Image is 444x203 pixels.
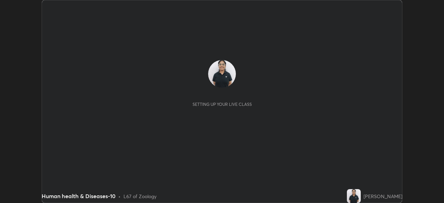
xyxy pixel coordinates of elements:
img: 11fab85790fd4180b5252a2817086426.jpg [347,189,361,203]
div: [PERSON_NAME] [364,193,402,200]
div: Setting up your live class [193,102,252,107]
img: 11fab85790fd4180b5252a2817086426.jpg [208,60,236,88]
div: Human health & Diseases-10 [42,192,116,200]
div: • [118,193,121,200]
div: L67 of Zoology [123,193,156,200]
